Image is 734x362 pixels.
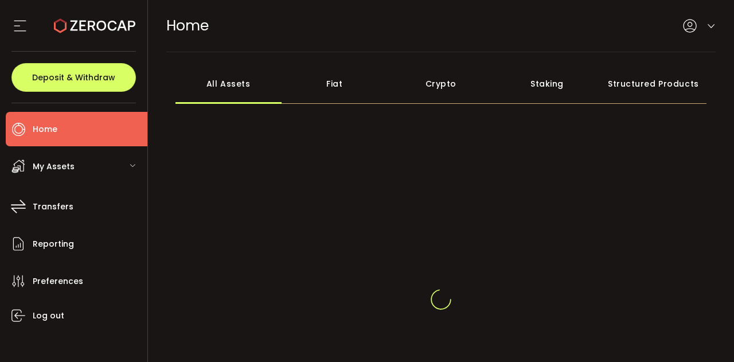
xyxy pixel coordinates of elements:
[494,64,600,104] div: Staking
[388,64,494,104] div: Crypto
[33,236,74,252] span: Reporting
[282,64,388,104] div: Fiat
[32,73,115,81] span: Deposit & Withdraw
[33,121,57,138] span: Home
[600,64,706,104] div: Structured Products
[166,15,209,36] span: Home
[11,63,136,92] button: Deposit & Withdraw
[33,307,64,324] span: Log out
[33,158,75,175] span: My Assets
[33,273,83,290] span: Preferences
[33,198,73,215] span: Transfers
[175,64,282,104] div: All Assets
